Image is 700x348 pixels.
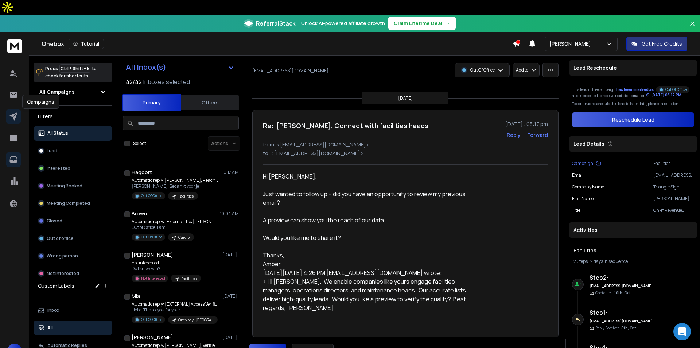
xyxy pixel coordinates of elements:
div: Hi [PERSON_NAME], Just wanted to follow up – did you have an opportunity to review my previous em... [263,172,482,327]
button: Meeting Booked [34,179,112,193]
p: Add to [516,67,528,73]
p: [PERSON_NAME] [549,40,594,47]
p: Automatic reply: [External] Re: [PERSON_NAME], [132,219,219,225]
span: → [445,20,450,27]
button: Campaign [572,161,601,167]
p: Press to check for shortcuts. [45,65,97,80]
h6: Step 2 : [590,273,653,282]
p: Out Of Office [141,234,162,240]
span: 10th, Oct [614,290,631,295]
p: Not Interested [47,271,79,276]
div: Open Intercom Messenger [673,323,691,340]
button: Out of office [34,231,112,246]
h1: [PERSON_NAME] [132,334,173,341]
p: not interested [132,260,201,266]
p: Inbox [47,307,59,313]
h1: [PERSON_NAME] [132,251,173,259]
p: Out Of Office [141,317,162,322]
h1: Brown [132,210,147,217]
h3: Custom Labels [38,282,74,290]
div: Campaigns [22,95,59,109]
h6: [EMAIL_ADDRESS][DOMAIN_NAME] [590,283,653,289]
span: ReferralStack [256,19,295,28]
h1: Hagoort [132,169,152,176]
p: Campaign [572,161,593,167]
p: Out of Office: I am [132,225,219,230]
p: Automatic reply: [EXTERNAL] Access Verified [132,301,219,307]
p: All [47,325,53,331]
button: Closed [34,214,112,228]
h1: All Campaigns [39,88,75,96]
p: Meeting Completed [47,200,90,206]
p: Automatic reply: [PERSON_NAME], Reach facilities [132,177,219,183]
p: Out Of Office [141,193,162,199]
p: Closed [47,218,62,224]
p: [PERSON_NAME], Bedankt voor je [132,183,219,189]
button: Primary [122,94,181,111]
p: Get Free Credits [642,40,682,47]
p: [PERSON_NAME] [653,196,694,202]
div: Forward [527,131,548,139]
p: Interested [47,165,70,171]
button: Meeting Completed [34,196,112,211]
button: Inbox [34,303,112,318]
button: Close banner [688,19,697,37]
p: Wrong person [47,253,78,259]
p: Email [572,172,583,178]
span: 8th, Oct [621,325,636,330]
p: Contacted [595,290,631,296]
p: Reply Received [595,325,636,331]
div: Activities [569,222,697,238]
h1: All Inbox(s) [126,64,166,71]
h6: Step 1 : [590,308,653,317]
div: [DATE] 03:17 PM [646,92,681,98]
p: Not Interested [141,276,165,281]
span: 42 / 42 [126,77,142,86]
div: | [573,259,693,264]
p: Out Of Office [665,87,687,92]
h3: Filters [34,111,112,122]
p: Facilities [178,194,194,199]
p: Lead Reschedule [573,64,617,72]
p: [DATE] [222,293,239,299]
h6: [EMAIL_ADDRESS][DOMAIN_NAME] [590,318,653,324]
p: Do I know you? I [132,266,201,272]
button: Claim Lifetime Deal→ [388,17,456,30]
p: Hello, Thank you for your [132,307,219,313]
button: Reschedule Lead [572,112,694,127]
p: [EMAIL_ADDRESS][DOMAIN_NAME] [653,172,694,178]
h1: Re: [PERSON_NAME], Connect with facilities heads [263,121,428,131]
span: Ctrl + Shift + k [59,64,90,73]
p: Cardio [178,235,190,240]
div: This lead in the campaign and is expected to receive next step email on [572,85,694,98]
button: Not Interested [34,266,112,281]
button: All Status [34,126,112,141]
h1: Mia [132,292,140,300]
p: Out Of Office [470,67,495,73]
p: Facilities [181,276,197,282]
button: All Inbox(s) [120,60,240,74]
p: Company Name [572,184,604,190]
span: has been marked as [616,87,654,92]
p: All Status [47,130,68,136]
p: [DATE] [222,252,239,258]
div: Onebox [42,39,513,49]
p: Unlock AI-powered affiliate growth [301,20,385,27]
button: Lead [34,144,112,158]
button: Get Free Credits [626,37,687,51]
button: Tutorial [69,39,104,49]
button: Others [181,95,239,111]
p: [DATE] : 03:17 pm [505,121,548,128]
p: Facilities [653,161,694,167]
p: 10:17 AM [222,169,239,175]
button: Interested [34,161,112,176]
p: [DATE] [398,95,413,101]
p: Lead [47,148,57,154]
button: Wrong person [34,249,112,263]
p: 10:04 AM [220,211,239,217]
h3: Inboxes selected [143,77,190,86]
p: Lead Details [573,140,604,148]
p: First Name [572,196,594,202]
span: 2 Steps [573,258,588,264]
p: [DATE] [222,334,239,340]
